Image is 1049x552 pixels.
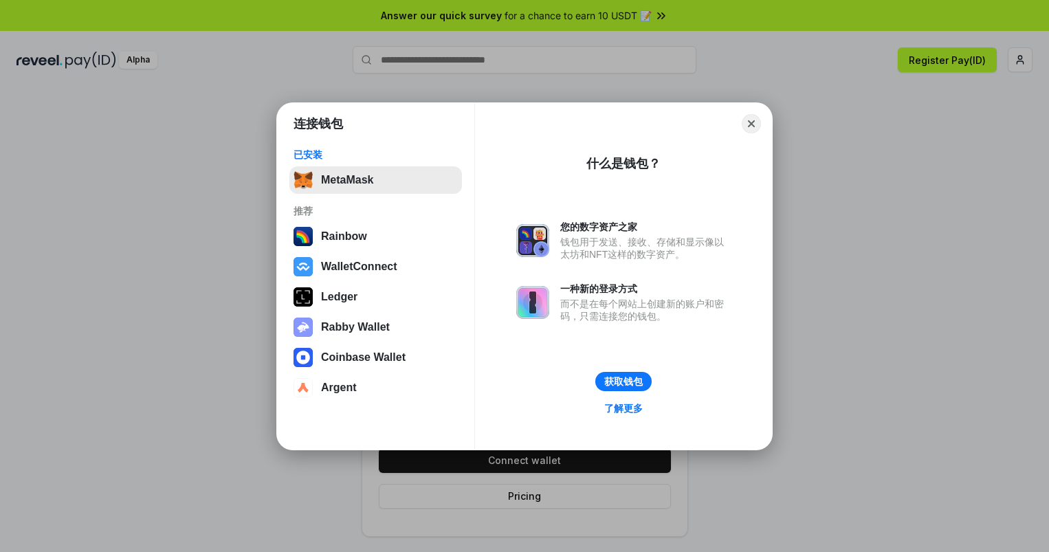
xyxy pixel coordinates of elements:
div: MetaMask [321,174,373,186]
div: 了解更多 [604,402,643,415]
div: 什么是钱包？ [586,155,661,172]
div: Ledger [321,291,357,303]
h1: 连接钱包 [294,115,343,132]
a: 了解更多 [596,399,651,417]
button: Coinbase Wallet [289,344,462,371]
img: svg+xml,%3Csvg%20xmlns%3D%22http%3A%2F%2Fwww.w3.org%2F2000%2Fsvg%22%20fill%3D%22none%22%20viewBox... [294,318,313,337]
img: svg+xml,%3Csvg%20fill%3D%22none%22%20height%3D%2233%22%20viewBox%3D%220%200%2035%2033%22%20width%... [294,170,313,190]
div: 一种新的登录方式 [560,283,731,295]
div: WalletConnect [321,261,397,273]
div: Coinbase Wallet [321,351,406,364]
button: Close [742,114,761,133]
button: MetaMask [289,166,462,194]
div: 已安装 [294,148,458,161]
img: svg+xml,%3Csvg%20width%3D%2228%22%20height%3D%2228%22%20viewBox%3D%220%200%2028%2028%22%20fill%3D... [294,257,313,276]
img: svg+xml,%3Csvg%20width%3D%22120%22%20height%3D%22120%22%20viewBox%3D%220%200%20120%20120%22%20fil... [294,227,313,246]
div: 而不是在每个网站上创建新的账户和密码，只需连接您的钱包。 [560,298,731,322]
div: 您的数字资产之家 [560,221,731,233]
div: 推荐 [294,205,458,217]
button: Rabby Wallet [289,313,462,341]
button: 获取钱包 [595,372,652,391]
div: Rabby Wallet [321,321,390,333]
button: Ledger [289,283,462,311]
div: 获取钱包 [604,375,643,388]
div: 钱包用于发送、接收、存储和显示像以太坊和NFT这样的数字资产。 [560,236,731,261]
img: svg+xml,%3Csvg%20xmlns%3D%22http%3A%2F%2Fwww.w3.org%2F2000%2Fsvg%22%20width%3D%2228%22%20height%3... [294,287,313,307]
div: Argent [321,382,357,394]
img: svg+xml,%3Csvg%20width%3D%2228%22%20height%3D%2228%22%20viewBox%3D%220%200%2028%2028%22%20fill%3D... [294,348,313,367]
button: Argent [289,374,462,401]
div: Rainbow [321,230,367,243]
img: svg+xml,%3Csvg%20xmlns%3D%22http%3A%2F%2Fwww.w3.org%2F2000%2Fsvg%22%20fill%3D%22none%22%20viewBox... [516,224,549,257]
button: Rainbow [289,223,462,250]
img: svg+xml,%3Csvg%20xmlns%3D%22http%3A%2F%2Fwww.w3.org%2F2000%2Fsvg%22%20fill%3D%22none%22%20viewBox... [516,286,549,319]
button: WalletConnect [289,253,462,280]
img: svg+xml,%3Csvg%20width%3D%2228%22%20height%3D%2228%22%20viewBox%3D%220%200%2028%2028%22%20fill%3D... [294,378,313,397]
